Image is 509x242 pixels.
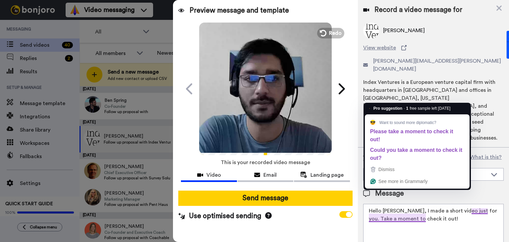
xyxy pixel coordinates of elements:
[263,171,277,179] span: Email
[363,78,504,142] div: Index Ventures is a European venture capital firm with headquarters in [GEOGRAPHIC_DATA] and offi...
[221,155,310,170] span: This is your recorded video message
[206,171,221,179] span: Video
[311,171,344,179] span: Landing page
[189,211,261,221] span: Use optimised sending
[178,191,353,206] button: Send message
[363,44,504,52] a: View website
[375,189,404,199] span: Message
[363,44,396,52] span: View website
[373,57,504,73] span: [PERSON_NAME][EMAIL_ADDRESS][PERSON_NAME][DOMAIN_NAME]
[468,153,504,163] button: What is this?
